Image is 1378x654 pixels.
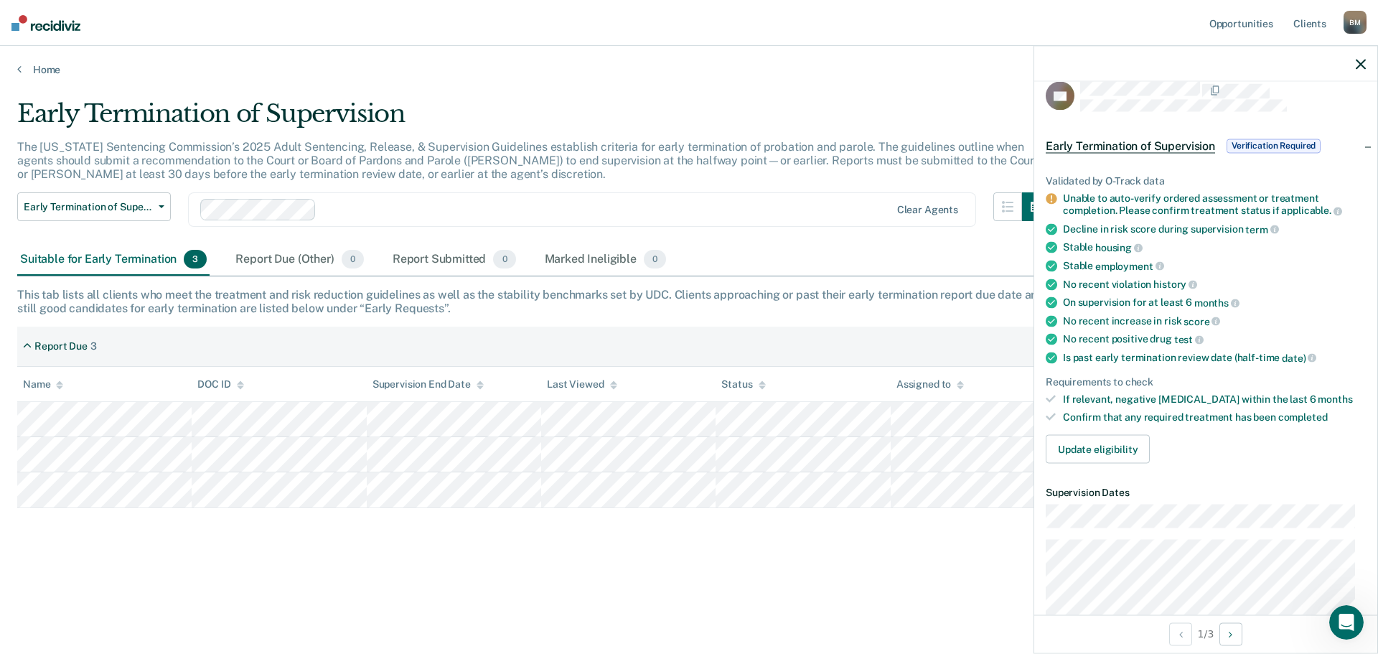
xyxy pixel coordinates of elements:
[11,15,80,31] img: Recidiviz
[1063,278,1366,291] div: No recent violation
[1329,605,1364,640] iframe: Intercom live chat
[1063,411,1366,424] div: Confirm that any required treatment has been
[34,340,88,352] div: Report Due
[1194,296,1239,308] span: months
[372,378,484,391] div: Supervision End Date
[1063,393,1366,406] div: If relevant, negative [MEDICAL_DATA] within the last 6
[1063,192,1366,217] div: Unable to auto-verify ordered assessment or treatment completion. Please confirm treatment status...
[1227,139,1321,153] span: Verification Required
[897,204,958,216] div: Clear agents
[1034,615,1377,653] div: 1 / 3
[1063,351,1366,364] div: Is past early termination review date (half-time
[390,244,519,276] div: Report Submitted
[493,250,515,268] span: 0
[1095,242,1143,253] span: housing
[233,244,366,276] div: Report Due (Other)
[342,250,364,268] span: 0
[1046,434,1150,463] button: Update eligibility
[1046,486,1366,498] dt: Supervision Dates
[1344,11,1367,34] div: B M
[547,378,617,391] div: Last Viewed
[1219,622,1242,645] button: Next Opportunity
[1063,333,1366,346] div: No recent positive drug
[1278,411,1328,423] span: completed
[17,288,1361,315] div: This tab lists all clients who meet the treatment and risk reduction guidelines as well as the st...
[1063,314,1366,327] div: No recent increase in risk
[1318,393,1352,405] span: months
[184,250,207,268] span: 3
[17,99,1051,140] div: Early Termination of Supervision
[17,140,1039,181] p: The [US_STATE] Sentencing Commission’s 2025 Adult Sentencing, Release, & Supervision Guidelines e...
[1063,241,1366,254] div: Stable
[1282,352,1316,363] span: date)
[721,378,765,391] div: Status
[1063,296,1366,309] div: On supervision for at least 6
[542,244,670,276] div: Marked Ineligible
[1184,315,1220,327] span: score
[90,340,97,352] div: 3
[1153,279,1197,290] span: history
[1169,622,1192,645] button: Previous Opportunity
[1063,223,1366,235] div: Decline in risk score during supervision
[17,244,210,276] div: Suitable for Early Termination
[896,378,964,391] div: Assigned to
[23,378,63,391] div: Name
[1046,375,1366,388] div: Requirements to check
[1174,334,1204,345] span: test
[1046,139,1215,153] span: Early Termination of Supervision
[1046,174,1366,187] div: Validated by O-Track data
[24,201,153,213] span: Early Termination of Supervision
[1034,123,1377,169] div: Early Termination of SupervisionVerification Required
[1245,223,1278,235] span: term
[644,250,666,268] span: 0
[197,378,243,391] div: DOC ID
[1063,259,1366,272] div: Stable
[1095,260,1163,271] span: employment
[17,63,1361,76] a: Home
